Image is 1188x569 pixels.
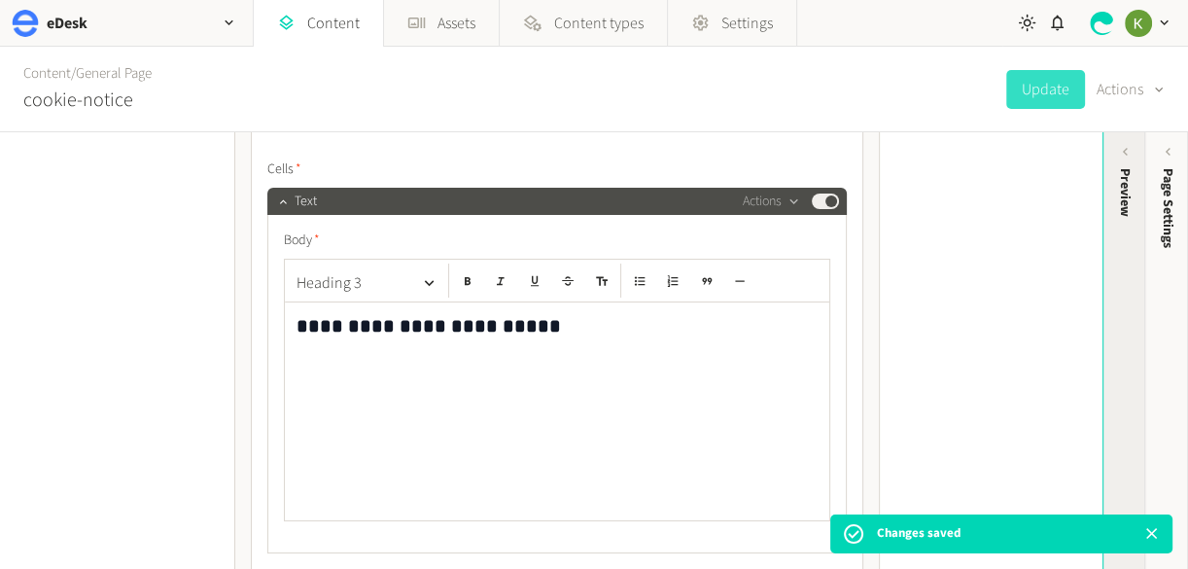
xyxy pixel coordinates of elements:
span: Body [284,231,320,251]
a: General Page [76,63,152,84]
button: Heading 3 [289,264,444,302]
a: Content [23,63,71,84]
span: / [71,63,76,84]
span: Text [295,192,317,212]
button: Update [1006,70,1085,109]
button: Actions [1097,70,1165,109]
img: Keelin Terry [1125,10,1152,37]
span: Cells [267,160,301,180]
span: Settings [721,12,773,35]
span: Page Settings [1158,168,1178,248]
div: Preview [1115,168,1136,217]
button: Actions [743,190,800,213]
p: Changes saved [877,524,961,544]
img: eDesk [12,10,39,37]
span: Content types [554,12,644,35]
h2: eDesk [47,12,87,35]
h2: cookie-notice [23,86,133,115]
